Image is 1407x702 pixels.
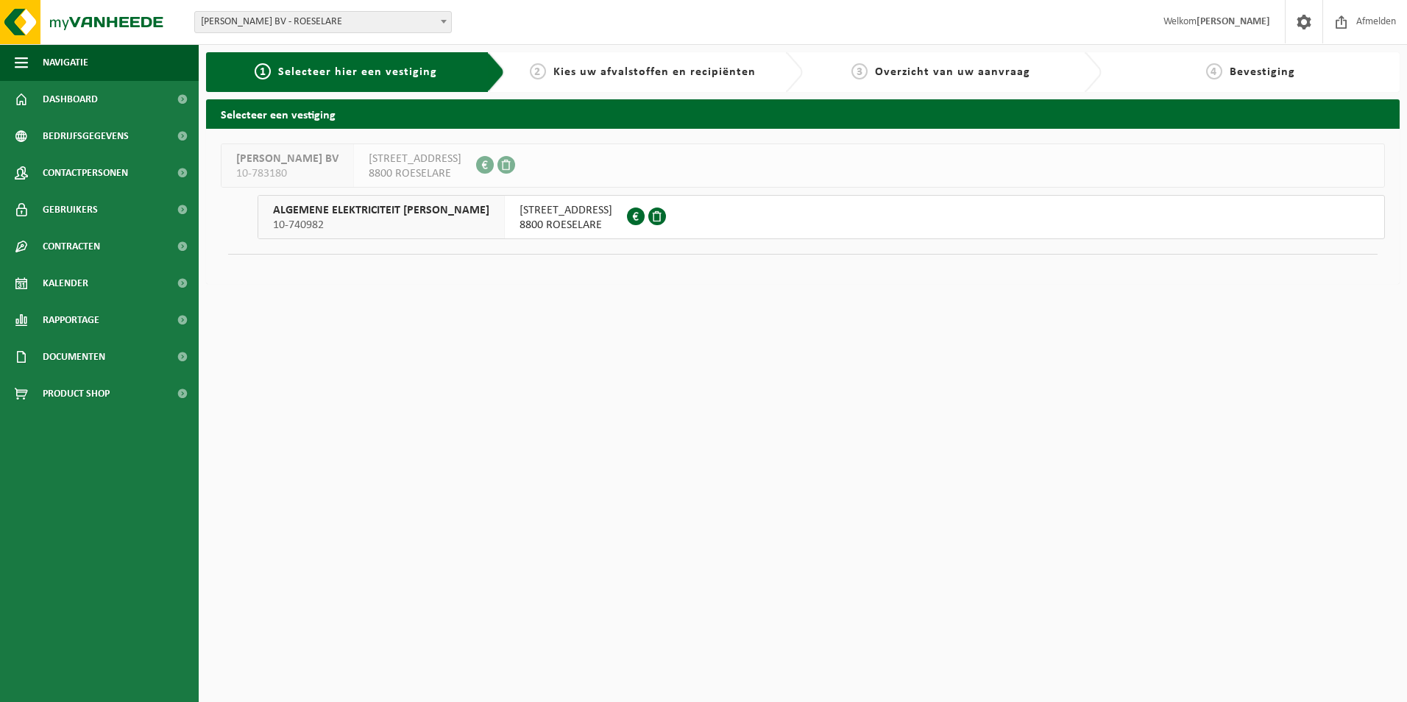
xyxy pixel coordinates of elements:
span: Gebruikers [43,191,98,228]
span: [PERSON_NAME] BV [236,152,339,166]
span: 4 [1206,63,1222,79]
span: 8800 ROESELARE [520,218,612,233]
span: Contactpersonen [43,155,128,191]
span: Bedrijfsgegevens [43,118,129,155]
span: THORREZ STEVEN BV - ROESELARE [194,11,452,33]
span: Overzicht van uw aanvraag [875,66,1030,78]
span: [STREET_ADDRESS] [520,203,612,218]
span: Kalender [43,265,88,302]
span: 1 [255,63,271,79]
span: 2 [530,63,546,79]
span: Navigatie [43,44,88,81]
span: 10-740982 [273,218,489,233]
span: 8800 ROESELARE [369,166,461,181]
strong: [PERSON_NAME] [1197,16,1270,27]
span: THORREZ STEVEN BV - ROESELARE [195,12,451,32]
span: Product Shop [43,375,110,412]
span: Documenten [43,338,105,375]
span: Bevestiging [1230,66,1295,78]
span: Kies uw afvalstoffen en recipiënten [553,66,756,78]
span: Dashboard [43,81,98,118]
span: Contracten [43,228,100,265]
span: [STREET_ADDRESS] [369,152,461,166]
span: Selecteer hier een vestiging [278,66,437,78]
button: ALGEMENE ELEKTRICITEIT [PERSON_NAME] 10-740982 [STREET_ADDRESS]8800 ROESELARE [258,195,1385,239]
span: ALGEMENE ELEKTRICITEIT [PERSON_NAME] [273,203,489,218]
span: 3 [851,63,868,79]
h2: Selecteer een vestiging [206,99,1400,128]
span: 10-783180 [236,166,339,181]
span: Rapportage [43,302,99,338]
